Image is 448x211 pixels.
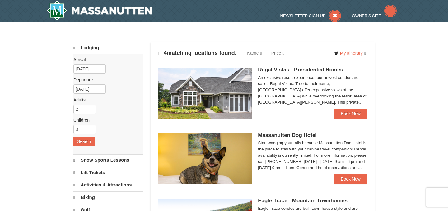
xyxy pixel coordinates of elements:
[73,137,95,146] button: Search
[334,174,367,184] a: Book Now
[242,47,266,59] a: Name
[258,132,317,138] span: Massanutten Dog Hotel
[267,47,289,59] a: Price
[334,109,367,119] a: Book Now
[258,74,367,105] div: An exclusive resort experience, our newest condos are called Regal Vistas. True to their name, [G...
[280,13,326,18] span: Newsletter Sign Up
[73,167,143,178] a: Lift Tickets
[258,140,367,171] div: Start wagging your tails because Massanutten Dog Hotel is the place to stay with your canine trav...
[73,179,143,191] a: Activities & Attractions
[258,67,343,73] span: Regal Vistas - Presidential Homes
[73,42,143,54] a: Lodging
[47,1,152,20] a: Massanutten Resort
[73,117,138,123] label: Children
[158,68,252,119] img: 19218991-1-902409a9.jpg
[73,191,143,203] a: Biking
[73,97,138,103] label: Adults
[73,56,138,63] label: Arrival
[352,13,381,18] span: Owner's Site
[73,154,143,166] a: Snow Sports Lessons
[258,198,348,204] span: Eagle Trace - Mountain Townhomes
[330,48,370,58] a: My Itinerary
[280,13,341,18] a: Newsletter Sign Up
[47,1,152,20] img: Massanutten Resort Logo
[73,77,138,83] label: Departure
[352,13,397,18] a: Owner's Site
[158,133,252,184] img: 27428181-5-81c892a3.jpg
